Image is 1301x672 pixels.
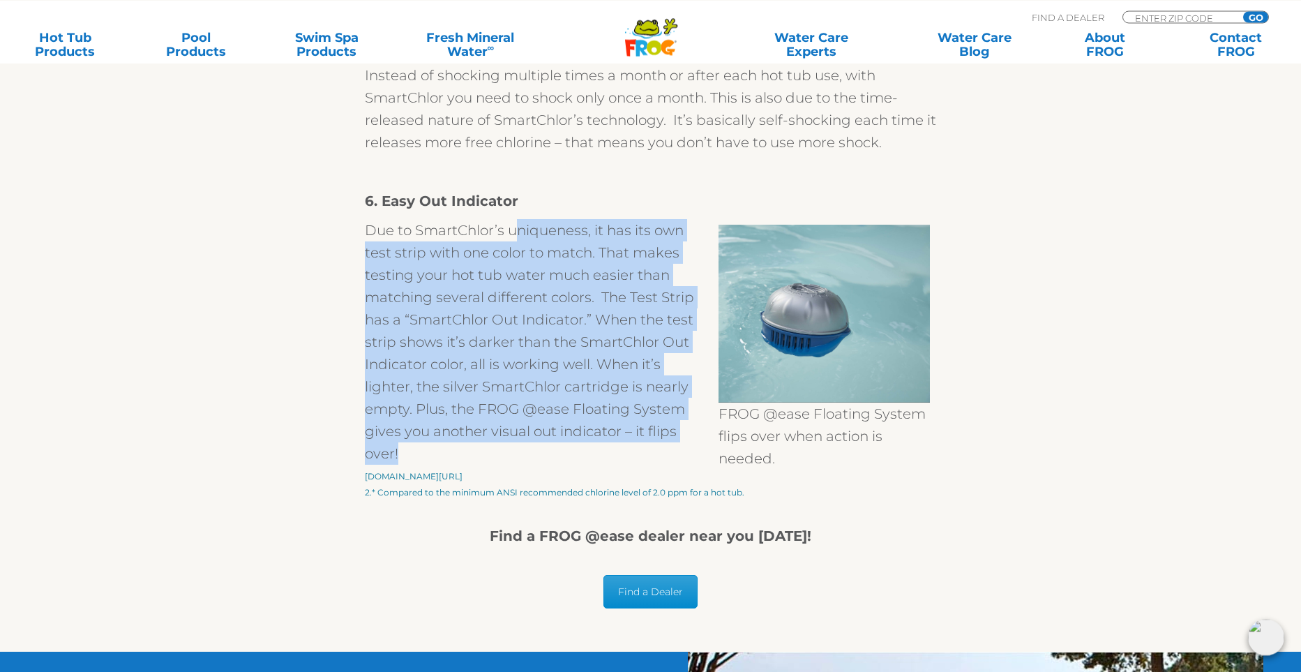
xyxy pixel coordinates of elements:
[365,193,518,209] strong: 6. Easy Out Indicator
[1248,619,1284,655] img: openIcon
[365,219,937,465] p: Due to SmartChlor’s uniqueness, it has its own test strip with one color to match. That makes tes...
[719,403,937,470] p: FROG @ease Floating System flips over when action is needed.
[1243,11,1268,22] input: GO
[924,30,1025,58] a: Water CareBlog
[14,30,116,58] a: Hot TubProducts
[1054,30,1156,58] a: AboutFROG
[488,41,495,52] sup: ∞
[365,488,937,497] h6: 2.* Compared to the minimum ANSI recommended chlorine level of 2.0 ppm for a hot tub.
[365,64,937,154] p: Instead of shocking multiple times a month or after each hot tub use, with SmartChlor you need to...
[407,30,534,58] a: Fresh MineralWater∞
[1134,11,1228,23] input: Zip Code Form
[729,30,894,58] a: Water CareExperts
[365,472,937,481] h6: [DOMAIN_NAME][URL]
[145,30,247,58] a: PoolProducts
[1032,10,1104,23] p: Find A Dealer
[603,575,698,608] a: Find a Dealer
[276,30,377,58] a: Swim SpaProducts
[490,528,811,544] strong: Find a FROG @ease dealer near you [DATE]!
[1185,30,1287,58] a: ContactFROG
